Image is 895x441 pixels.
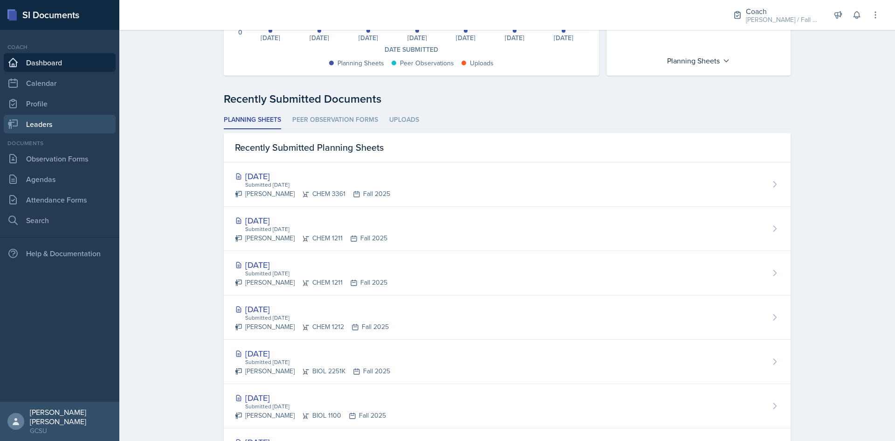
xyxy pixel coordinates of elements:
[244,402,386,411] div: Submitted [DATE]
[235,233,387,243] div: [PERSON_NAME] CHEM 1211 Fall 2025
[295,35,344,41] div: [DATE]
[441,35,490,41] div: [DATE]
[30,407,112,426] div: [PERSON_NAME] [PERSON_NAME]
[224,91,791,107] div: Recently Submitted Documents
[292,111,378,129] li: Peer Observation Forms
[235,259,387,271] div: [DATE]
[246,35,295,41] div: [DATE]
[392,35,441,41] div: [DATE]
[235,347,390,360] div: [DATE]
[4,53,116,72] a: Dashboard
[224,207,791,251] a: [DATE] Submitted [DATE] [PERSON_NAME]CHEM 1211Fall 2025
[235,278,387,287] div: [PERSON_NAME] CHEM 1211 Fall 2025
[344,35,393,41] div: [DATE]
[224,133,791,162] div: Recently Submitted Planning Sheets
[337,58,384,68] div: Planning Sheets
[224,162,791,207] a: [DATE] Submitted [DATE] [PERSON_NAME]CHEM 3361Fall 2025
[235,411,386,420] div: [PERSON_NAME] BIOL 1100 Fall 2025
[235,366,390,376] div: [PERSON_NAME] BIOL 2251K Fall 2025
[490,35,539,41] div: [DATE]
[235,303,389,315] div: [DATE]
[235,45,588,55] div: Date Submitted
[224,295,791,340] a: [DATE] Submitted [DATE] [PERSON_NAME]CHEM 1212Fall 2025
[244,225,387,233] div: Submitted [DATE]
[244,181,390,189] div: Submitted [DATE]
[244,358,390,366] div: Submitted [DATE]
[235,189,390,199] div: [PERSON_NAME] CHEM 3361 Fall 2025
[389,111,419,129] li: Uploads
[224,340,791,384] a: [DATE] Submitted [DATE] [PERSON_NAME]BIOL 2251KFall 2025
[235,170,390,182] div: [DATE]
[224,384,791,428] a: [DATE] Submitted [DATE] [PERSON_NAME]BIOL 1100Fall 2025
[662,53,735,68] div: Planning Sheets
[746,15,820,25] div: [PERSON_NAME] / Fall 2025
[4,94,116,113] a: Profile
[235,392,386,404] div: [DATE]
[224,111,281,129] li: Planning Sheets
[4,115,116,133] a: Leaders
[30,426,112,435] div: GCSU
[244,314,389,322] div: Submitted [DATE]
[235,322,389,332] div: [PERSON_NAME] CHEM 1212 Fall 2025
[4,139,116,147] div: Documents
[4,211,116,230] a: Search
[244,269,387,278] div: Submitted [DATE]
[746,6,820,17] div: Coach
[470,58,494,68] div: Uploads
[4,43,116,51] div: Coach
[400,58,454,68] div: Peer Observations
[4,74,116,92] a: Calendar
[4,244,116,263] div: Help & Documentation
[238,29,242,35] div: 0
[539,35,588,41] div: [DATE]
[224,251,791,295] a: [DATE] Submitted [DATE] [PERSON_NAME]CHEM 1211Fall 2025
[235,214,387,227] div: [DATE]
[4,170,116,189] a: Agendas
[4,149,116,168] a: Observation Forms
[4,190,116,209] a: Attendance Forms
